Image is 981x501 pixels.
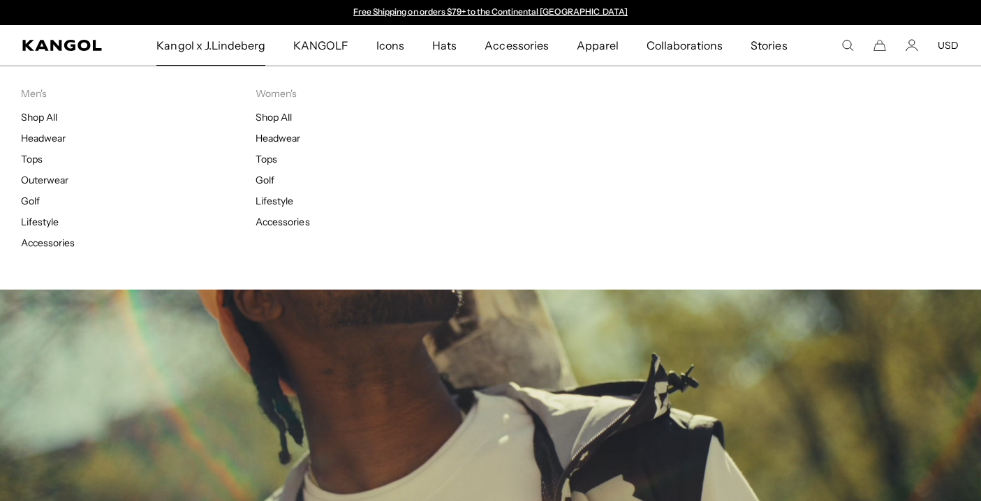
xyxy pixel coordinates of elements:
[142,25,279,66] a: Kangol x J.Lindeberg
[21,153,43,165] a: Tops
[21,237,75,249] a: Accessories
[156,25,265,66] span: Kangol x J.Lindeberg
[21,216,59,228] a: Lifestyle
[22,40,103,51] a: Kangol
[938,39,959,52] button: USD
[347,7,635,18] slideshow-component: Announcement bar
[471,25,562,66] a: Accessories
[347,7,635,18] div: 1 of 2
[432,25,457,66] span: Hats
[21,174,68,186] a: Outerwear
[256,195,293,207] a: Lifestyle
[563,25,633,66] a: Apparel
[633,25,737,66] a: Collaborations
[906,39,918,52] a: Account
[279,25,362,66] a: KANGOLF
[577,25,619,66] span: Apparel
[256,111,292,124] a: Shop All
[841,39,854,52] summary: Search here
[256,216,309,228] a: Accessories
[376,25,404,66] span: Icons
[873,39,886,52] button: Cart
[751,25,787,66] span: Stories
[418,25,471,66] a: Hats
[347,7,635,18] div: Announcement
[256,132,300,144] a: Headwear
[21,132,66,144] a: Headwear
[737,25,801,66] a: Stories
[353,6,628,17] a: Free Shipping on orders $79+ to the Continental [GEOGRAPHIC_DATA]
[256,87,490,100] p: Women's
[256,153,277,165] a: Tops
[485,25,548,66] span: Accessories
[256,174,274,186] a: Golf
[362,25,418,66] a: Icons
[647,25,723,66] span: Collaborations
[293,25,348,66] span: KANGOLF
[21,87,256,100] p: Men's
[21,195,40,207] a: Golf
[21,111,57,124] a: Shop All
